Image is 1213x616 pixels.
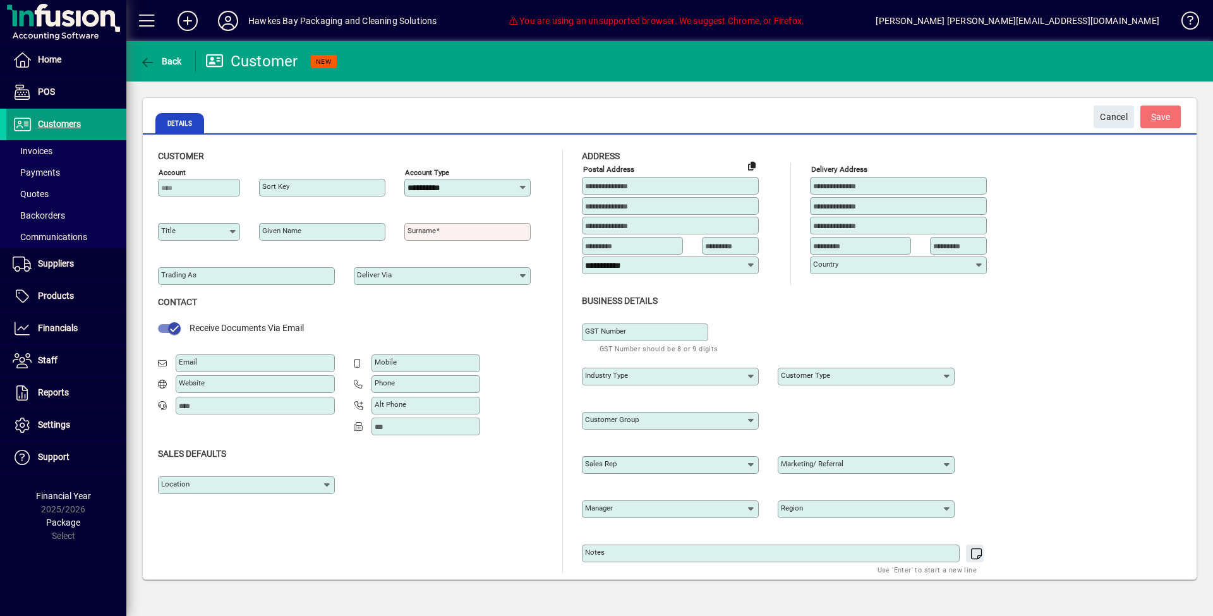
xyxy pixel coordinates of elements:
mat-label: Trading as [161,270,196,279]
mat-label: Sales rep [585,459,617,468]
a: Products [6,281,126,312]
span: Back [140,56,182,66]
mat-label: Title [161,226,176,235]
mat-label: Country [813,260,838,269]
mat-label: Manager [585,504,613,512]
mat-hint: GST Number should be 8 or 9 digits [600,341,718,356]
span: Address [582,151,620,161]
button: Back [136,50,185,73]
a: Suppliers [6,248,126,280]
span: Communications [13,232,87,242]
span: Business details [582,296,658,306]
mat-label: Email [179,358,197,366]
span: Staff [38,355,57,365]
mat-label: Alt Phone [375,400,406,409]
span: Financials [38,323,78,333]
span: Sales defaults [158,449,226,459]
button: Profile [208,9,248,32]
span: S [1151,112,1156,122]
a: Invoices [6,140,126,162]
span: Backorders [13,210,65,220]
mat-label: Website [179,378,205,387]
span: Invoices [13,146,52,156]
span: POS [38,87,55,97]
a: Reports [6,377,126,409]
mat-label: Marketing/ Referral [781,459,843,468]
a: Support [6,442,126,473]
span: ave [1151,107,1171,128]
span: Contact [158,297,197,307]
button: Save [1140,106,1181,128]
a: Settings [6,409,126,441]
div: [PERSON_NAME] [PERSON_NAME][EMAIL_ADDRESS][DOMAIN_NAME] [876,11,1159,31]
a: Home [6,44,126,76]
a: Backorders [6,205,126,226]
span: Receive Documents Via Email [190,323,304,333]
a: Financials [6,313,126,344]
mat-label: Notes [585,548,605,557]
mat-label: Location [161,480,190,488]
mat-hint: Use 'Enter' to start a new line [878,562,977,577]
button: Copy to Delivery address [742,155,762,176]
button: Add [167,9,208,32]
mat-label: GST Number [585,327,626,335]
span: Home [38,54,61,64]
span: Cancel [1100,107,1128,128]
span: You are using an unsupported browser. We suggest Chrome, or Firefox. [509,16,804,26]
a: Payments [6,162,126,183]
mat-label: Mobile [375,358,397,366]
span: Reports [38,387,69,397]
span: Customers [38,119,81,129]
a: Quotes [6,183,126,205]
span: Package [46,517,80,528]
span: Settings [38,420,70,430]
span: Customer [158,151,204,161]
div: Customer [205,51,298,71]
app-page-header-button: Back [126,50,196,73]
a: Communications [6,226,126,248]
span: Suppliers [38,258,74,269]
span: Support [38,452,69,462]
mat-label: Industry type [585,371,628,380]
mat-label: Customer type [781,371,830,380]
a: Knowledge Base [1172,3,1197,44]
button: Cancel [1094,106,1134,128]
mat-label: Phone [375,378,395,387]
mat-label: Region [781,504,803,512]
mat-label: Sort key [262,182,289,191]
span: Payments [13,167,60,178]
mat-label: Account [159,168,186,177]
mat-label: Deliver via [357,270,392,279]
mat-label: Customer group [585,415,639,424]
span: Quotes [13,189,49,199]
span: Financial Year [36,491,91,501]
a: Staff [6,345,126,377]
a: POS [6,76,126,108]
span: Products [38,291,74,301]
mat-label: Surname [407,226,436,235]
span: NEW [316,57,332,66]
span: Details [155,113,204,133]
div: Hawkes Bay Packaging and Cleaning Solutions [248,11,437,31]
mat-label: Account Type [405,168,449,177]
mat-label: Given name [262,226,301,235]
